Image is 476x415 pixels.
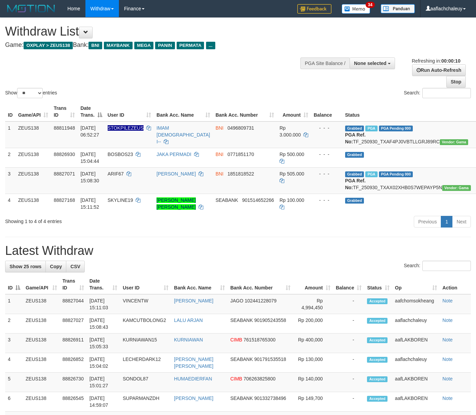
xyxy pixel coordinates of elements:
span: [DATE] 15:04:44 [80,152,99,164]
span: SEABANK [230,317,253,323]
a: Copy [45,261,66,272]
span: MAYBANK [104,42,133,49]
span: Grabbed [345,126,364,131]
img: MOTION_logo.png [5,3,57,14]
th: Game/API: activate to sort column ascending [15,102,51,121]
th: Op: activate to sort column ascending [392,275,440,294]
td: 88826545 [60,392,87,412]
span: BOSBOS23 [108,152,133,157]
span: SEABANK [230,395,253,401]
span: Rp 3.000.000 [280,125,301,138]
td: Rp 140,000 [293,373,333,392]
span: Rp 500.000 [280,152,304,157]
td: Rp 4,994,450 [293,294,333,314]
a: Note [443,317,453,323]
td: ZEUS138 [23,314,60,334]
td: [DATE] 15:01:27 [87,373,120,392]
span: Copy 102441228079 to clipboard [245,298,276,303]
h1: Latest Withdraw [5,244,471,258]
th: Amount: activate to sort column ascending [277,102,311,121]
a: Note [443,337,453,342]
th: Amount: activate to sort column ascending [293,275,333,294]
th: Action [440,275,471,294]
td: 88827027 [60,314,87,334]
a: [PERSON_NAME] [157,171,196,177]
th: Status: activate to sort column ascending [364,275,392,294]
h1: Withdraw List [5,25,311,38]
a: HUMAEDIERFAN [174,376,212,381]
select: Showentries [17,88,43,98]
td: 3 [5,334,23,353]
span: 88827071 [54,171,75,177]
div: - - - [314,151,340,158]
h4: Game: Bank: [5,42,311,49]
td: Rp 149,700 [293,392,333,412]
th: User ID: activate to sort column ascending [120,275,171,294]
span: Vendor URL: https://trx31.1velocity.biz [442,185,471,191]
td: ZEUS138 [15,167,51,194]
td: 1 [5,121,15,148]
span: Grabbed [345,198,364,204]
img: Button%20Memo.svg [342,4,370,14]
span: ... [206,42,215,49]
span: BNI [89,42,102,49]
td: Rp 130,000 [293,353,333,373]
a: Run Auto-Refresh [412,64,466,76]
td: KURNIAWAN15 [120,334,171,353]
a: [PERSON_NAME] [PERSON_NAME] [174,356,213,369]
span: CIMB [230,376,242,381]
span: Accepted [367,298,387,304]
td: 4 [5,353,23,373]
td: aafLAKBOREN [392,334,440,353]
th: Bank Acc. Name: activate to sort column ascending [171,275,228,294]
th: Trans ID: activate to sort column ascending [51,102,78,121]
span: Copy 0771851170 to clipboard [228,152,254,157]
label: Search: [404,88,471,98]
td: Rp 200,000 [293,314,333,334]
a: Note [443,356,453,362]
span: Copy 901514652266 to clipboard [242,197,274,203]
td: ZEUS138 [23,373,60,392]
a: JAKA PERMADI [157,152,191,157]
td: - [333,353,365,373]
span: MEGA [134,42,154,49]
div: Showing 1 to 4 of 4 entries [5,215,193,225]
td: ZEUS138 [15,194,51,213]
span: Copy 706263825800 to clipboard [244,376,275,381]
td: 6 [5,392,23,412]
a: Previous [414,216,441,228]
td: 88827044 [60,294,87,314]
a: KURNIAWAN [174,337,203,342]
img: Feedback.jpg [297,4,331,14]
span: [DATE] 15:08:30 [80,171,99,183]
td: ZEUS138 [23,392,60,412]
a: Note [443,298,453,303]
th: Date Trans.: activate to sort column descending [78,102,105,121]
th: Bank Acc. Name: activate to sort column ascending [154,102,213,121]
td: ZEUS138 [15,121,51,148]
a: Next [452,216,471,228]
span: 34 [366,2,375,8]
th: Trans ID: activate to sort column ascending [60,275,87,294]
span: Copy [50,264,62,269]
b: PGA Ref. No: [345,178,366,190]
span: OXPLAY > ZEUS138 [24,42,73,49]
span: Copy 761518765300 to clipboard [244,337,275,342]
span: Accepted [367,318,387,324]
div: PGA Site Balance / [300,57,350,69]
a: [PERSON_NAME] [174,395,213,401]
span: Rp 100.000 [280,197,304,203]
th: ID [5,102,15,121]
td: ZEUS138 [23,334,60,353]
td: aaflachchaleuy [392,353,440,373]
td: LECHERDARK12 [120,353,171,373]
span: [DATE] 15:11:52 [80,197,99,210]
span: 88811948 [54,125,75,131]
strong: 00:00:10 [441,58,460,64]
span: CSV [70,264,80,269]
span: Copy 901905243558 to clipboard [254,317,286,323]
span: JAGO [230,298,243,303]
td: 2 [5,314,23,334]
td: [DATE] 15:05:33 [87,334,120,353]
a: 1 [441,216,452,228]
